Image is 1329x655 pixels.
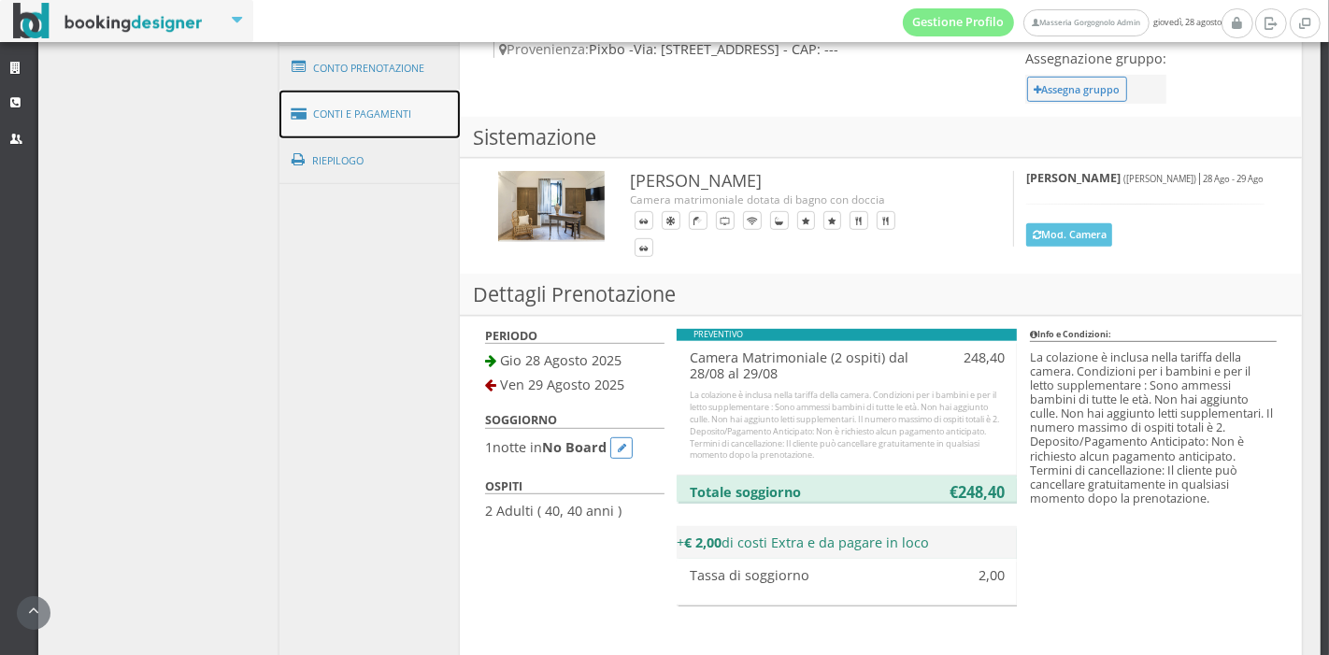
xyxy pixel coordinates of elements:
[1030,328,1111,340] b: Info e Condizioni:
[498,171,605,242] img: c61cfc06592711ee9b0b027e0800ecac.jpg
[634,40,779,58] span: Via: [STREET_ADDRESS]
[500,351,622,369] span: Gio 28 Agosto 2025
[485,437,664,460] h4: notte in
[542,437,607,455] b: No Board
[690,390,1005,462] div: La colazione è inclusa nella tariffa della camera. Condizioni per i bambini e per il letto supple...
[1025,50,1166,66] h4: Assegnazione gruppo:
[677,329,1017,341] div: PREVENTIVO
[279,136,461,185] a: Riepilogo
[690,349,920,382] h4: Camera Matrimoniale (2 ospiti) dal 28/08 al 29/08
[485,412,557,428] b: SOGGIORNO
[1026,171,1264,185] h5: |
[690,483,801,501] b: Totale soggiorno
[1027,77,1127,102] button: Assegna gruppo
[13,3,203,39] img: BookingDesigner.com
[677,534,1017,550] h4: + di costi Extra e da pagare in loco
[958,482,1005,503] b: 248,40
[493,41,1012,57] h4: Pixbo -
[903,8,1222,36] span: giovedì, 28 agosto
[1023,9,1149,36] a: Masseria Gorgognolo Admin
[684,534,722,551] b: € 2,00
[950,482,958,503] b: €
[485,503,664,519] h4: 2 Adulti ( 40, 40 anni )
[1030,350,1277,505] h5: La colazione è inclusa nella tariffa della camera. Condizioni per i bambini e per il letto supple...
[485,478,522,494] b: OSPITI
[1203,173,1264,185] small: 28 Ago - 29 Ago
[500,376,624,393] span: Ven 29 Agosto 2025
[783,40,838,58] span: - CAP: ---
[1026,170,1121,186] b: [PERSON_NAME]
[485,437,493,455] span: 1
[460,274,1302,316] h3: Dettagli Prenotazione
[945,349,1005,365] h4: 248,40
[1026,223,1112,247] button: Mod. Camera
[460,117,1302,159] h3: Sistemazione
[485,328,537,344] b: PERIODO
[1123,173,1196,185] small: ([PERSON_NAME])
[630,192,975,207] div: Camera matrimoniale dotata di bagno con doccia
[279,91,461,138] a: Conti e Pagamenti
[690,567,920,583] div: Tassa di soggiorno
[279,44,461,93] a: Conto Prenotazione
[630,171,975,192] h3: [PERSON_NAME]
[499,40,589,58] span: Provenienza:
[945,567,1005,583] h4: 2,00
[903,8,1015,36] a: Gestione Profilo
